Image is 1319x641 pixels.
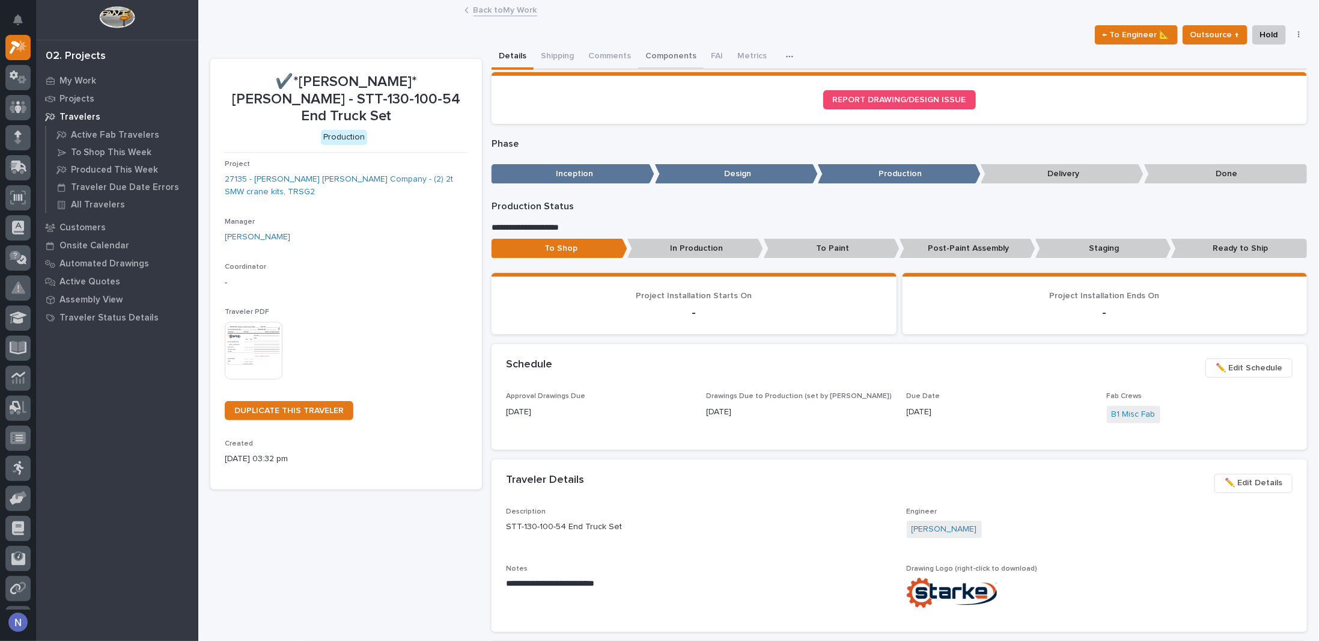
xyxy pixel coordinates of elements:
[5,610,31,635] button: users-avatar
[59,277,120,287] p: Active Quotes
[506,406,692,419] p: [DATE]
[46,50,106,63] div: 02. Projects
[912,523,977,536] a: [PERSON_NAME]
[1112,408,1156,421] a: B1 Misc Fab
[71,165,158,176] p: Produced This Week
[492,239,627,259] p: To Shop
[225,263,266,271] span: Coordinator
[46,144,198,161] a: To Shop This Week
[706,393,892,400] span: Drawings Due to Production (set by [PERSON_NAME])
[907,565,1038,572] span: Drawing Logo (right-click to download)
[1171,239,1307,259] p: Ready to Ship
[225,277,468,289] p: -
[71,182,179,193] p: Traveler Due Date Errors
[1107,393,1142,400] span: Fab Crews
[506,474,584,487] h2: Traveler Details
[506,358,552,372] h2: Schedule
[225,173,468,198] a: 27135 - [PERSON_NAME] [PERSON_NAME] Company - (2) 2t SMW crane kits, TRSG2
[1205,358,1293,378] button: ✏️ Edit Schedule
[1183,25,1247,44] button: Outsource ↑
[492,164,654,184] p: Inception
[492,44,534,70] button: Details
[46,126,198,143] a: Active Fab Travelers
[506,305,882,320] p: -
[492,201,1307,212] p: Production Status
[71,200,125,210] p: All Travelers
[900,239,1035,259] p: Post-Paint Assembly
[506,521,892,533] p: STT-130-100-54 End Truck Set
[764,239,900,259] p: To Paint
[46,161,198,178] a: Produced This Week
[36,272,198,290] a: Active Quotes
[704,44,730,70] button: FAI
[581,44,638,70] button: Comments
[907,578,997,607] img: bUkH09kYiJoJkVomoyFVkMNHXhy1emnz4ntYbYVyoMo
[706,406,892,419] p: [DATE]
[833,96,966,104] span: REPORT DRAWING/DESIGN ISSUE
[1035,239,1171,259] p: Staging
[638,44,704,70] button: Components
[225,231,290,244] a: [PERSON_NAME]
[907,508,937,515] span: Engineer
[59,241,129,251] p: Onsite Calendar
[225,440,253,447] span: Created
[730,44,774,70] button: Metrics
[636,292,752,300] span: Project Installation Starts On
[225,73,468,125] p: ✔️*[PERSON_NAME]* [PERSON_NAME] - STT-130-100-54 End Truck Set
[917,305,1293,320] p: -
[59,259,149,269] p: Automated Drawings
[36,108,198,126] a: Travelers
[655,164,818,184] p: Design
[981,164,1144,184] p: Delivery
[36,308,198,327] a: Traveler Status Details
[59,112,100,123] p: Travelers
[506,393,585,400] span: Approval Drawings Due
[818,164,981,184] p: Production
[5,7,31,32] button: Notifications
[1103,28,1170,42] span: ← To Engineer 📐
[59,222,106,233] p: Customers
[36,90,198,108] a: Projects
[71,147,151,158] p: To Shop This Week
[474,2,537,16] a: Back toMy Work
[492,138,1307,150] p: Phase
[907,393,940,400] span: Due Date
[1214,474,1293,493] button: ✏️ Edit Details
[36,236,198,254] a: Onsite Calendar
[225,161,250,168] span: Project
[234,406,344,415] span: DUPLICATE THIS TRAVELER
[15,14,31,34] div: Notifications
[225,401,353,420] a: DUPLICATE THIS TRAVELER
[1190,28,1240,42] span: Outsource ↑
[225,453,468,465] p: [DATE] 03:32 pm
[907,406,1092,419] p: [DATE]
[1144,164,1307,184] p: Done
[506,565,528,572] span: Notes
[823,90,976,109] a: REPORT DRAWING/DESIGN ISSUE
[99,6,135,28] img: Workspace Logo
[36,218,198,236] a: Customers
[59,76,96,87] p: My Work
[36,290,198,308] a: Assembly View
[71,130,159,141] p: Active Fab Travelers
[1095,25,1178,44] button: ← To Engineer 📐
[59,94,94,105] p: Projects
[1216,361,1282,375] span: ✏️ Edit Schedule
[36,254,198,272] a: Automated Drawings
[321,130,367,145] div: Production
[46,196,198,213] a: All Travelers
[1225,476,1282,490] span: ✏️ Edit Details
[36,72,198,90] a: My Work
[506,508,546,515] span: Description
[59,313,159,324] p: Traveler Status Details
[1260,28,1278,42] span: Hold
[534,44,581,70] button: Shipping
[46,179,198,195] a: Traveler Due Date Errors
[59,295,123,305] p: Assembly View
[1252,25,1286,44] button: Hold
[225,308,269,316] span: Traveler PDF
[1050,292,1160,300] span: Project Installation Ends On
[225,218,255,225] span: Manager
[627,239,763,259] p: In Production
